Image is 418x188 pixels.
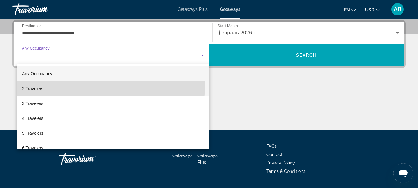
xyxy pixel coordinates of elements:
span: 3 Travelers [22,100,43,107]
span: 5 Travelers [22,129,43,137]
span: 4 Travelers [22,115,43,122]
span: 6 Travelers [22,144,43,152]
iframe: Кнопка запуска окна обмена сообщениями [393,163,413,183]
span: Any Occupancy [22,71,52,76]
span: 2 Travelers [22,85,43,92]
